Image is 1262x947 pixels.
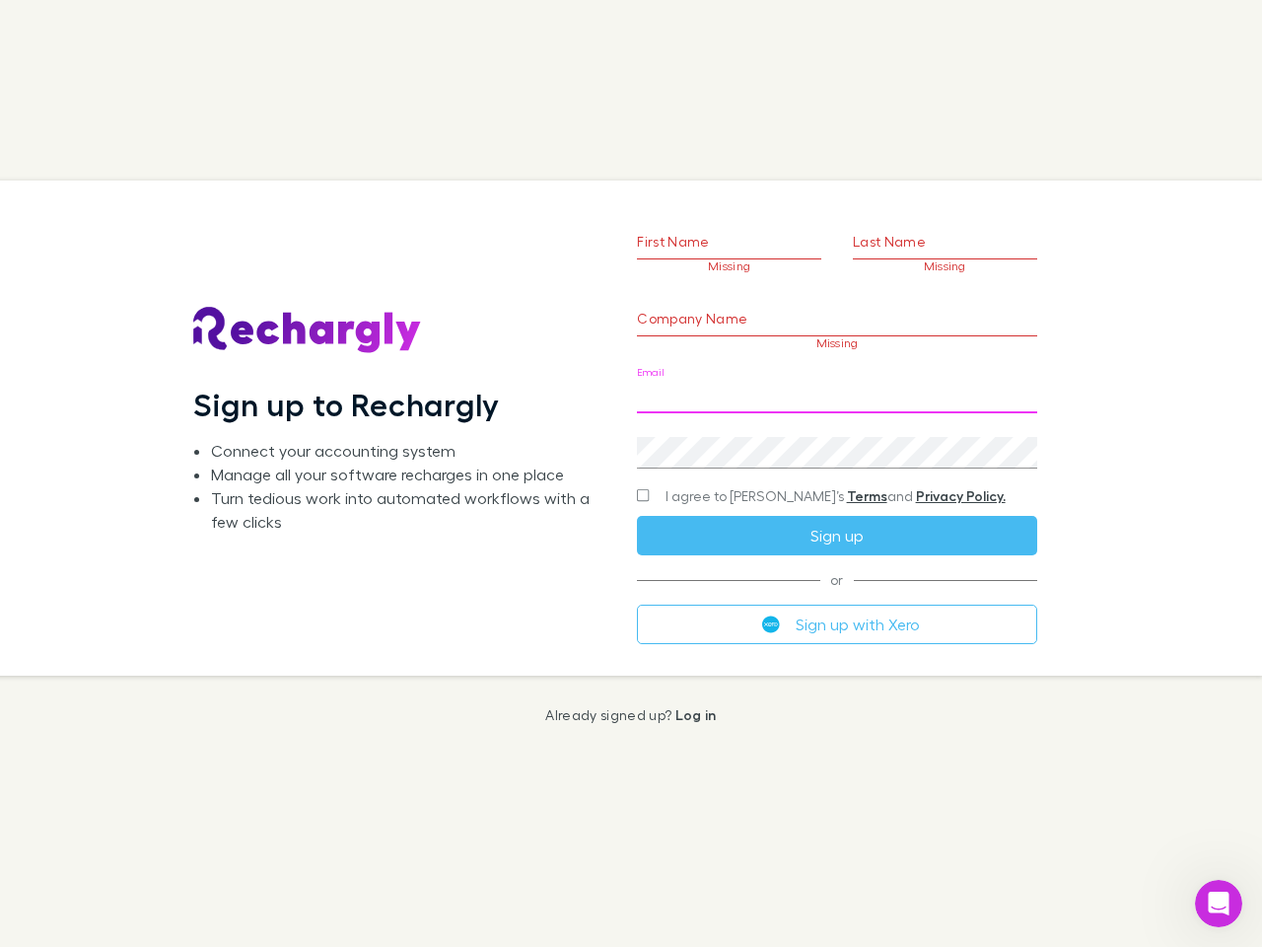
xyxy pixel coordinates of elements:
a: Privacy Policy. [916,487,1006,504]
iframe: Intercom live chat [1195,880,1242,927]
button: Sign up [637,516,1036,555]
a: Log in [675,706,717,723]
p: Already signed up? [545,707,716,723]
li: Connect your accounting system [211,439,605,463]
label: Email [637,365,664,380]
img: Rechargly's Logo [193,307,422,354]
button: Sign up with Xero [637,605,1036,644]
span: or [637,579,1036,580]
a: Terms [847,487,887,504]
img: Xero's logo [762,616,780,633]
li: Manage all your software recharges in one place [211,463,605,486]
span: I agree to [PERSON_NAME]’s and [666,486,1006,506]
p: Missing [637,336,1036,350]
p: Missing [637,259,821,273]
p: Missing [853,259,1037,273]
li: Turn tedious work into automated workflows with a few clicks [211,486,605,534]
h1: Sign up to Rechargly [193,386,500,423]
